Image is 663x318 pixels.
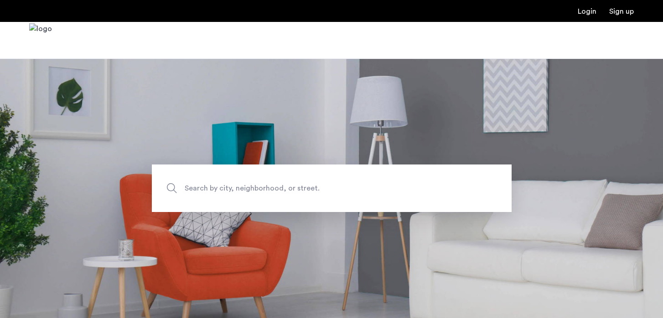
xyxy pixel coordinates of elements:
[29,23,52,58] img: logo
[185,182,436,195] span: Search by city, neighborhood, or street.
[29,23,52,58] a: Cazamio Logo
[578,8,596,15] a: Login
[152,164,512,212] input: Apartment Search
[609,8,634,15] a: Registration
